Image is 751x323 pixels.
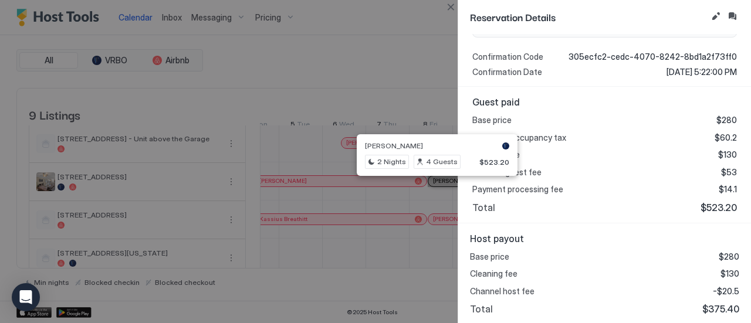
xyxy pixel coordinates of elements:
[470,268,517,279] span: Cleaning fee
[12,283,40,311] div: Open Intercom Messenger
[716,115,737,125] span: $280
[702,303,739,315] span: $375.40
[715,132,737,143] span: $60.2
[470,303,493,315] span: Total
[721,167,737,178] span: $53
[720,268,739,279] span: $130
[470,233,739,244] span: Host payout
[667,67,737,77] span: [DATE] 5:22:00 PM
[725,9,739,23] button: Inbox
[569,52,737,62] span: 305ecfc2-cedc-4070-8242-8bd1a2f73ff0
[365,141,423,150] span: [PERSON_NAME]
[479,158,509,166] span: $523.20
[472,132,566,143] span: Transient occupancy tax
[470,9,706,24] span: Reservation Details
[709,9,723,23] button: Edit reservation
[470,251,509,262] span: Base price
[426,157,458,167] span: 4 Guests
[472,202,495,213] span: Total
[719,251,739,262] span: $280
[472,96,737,108] span: Guest paid
[472,52,543,62] span: Confirmation Code
[472,115,512,125] span: Base price
[472,184,563,195] span: Payment processing fee
[472,67,542,77] span: Confirmation Date
[470,286,535,297] span: Channel host fee
[377,157,406,167] span: 2 Nights
[701,202,737,213] span: $523.20
[719,184,737,195] span: $14.1
[718,149,737,160] span: $130
[713,286,739,297] span: -$20.5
